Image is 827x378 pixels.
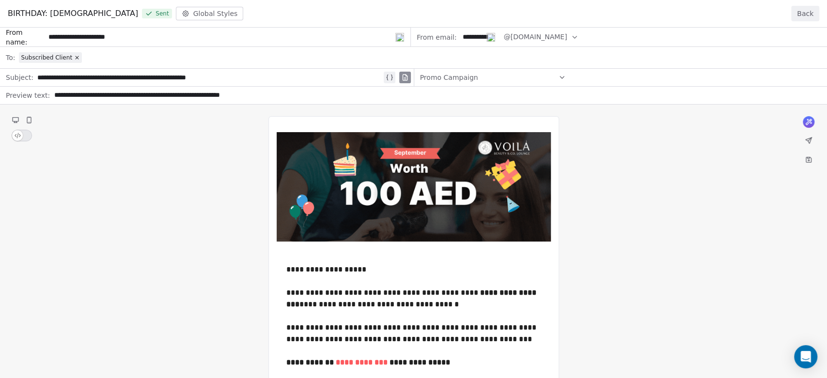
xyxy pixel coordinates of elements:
span: BIRTHDAY: [DEMOGRAPHIC_DATA] [8,8,138,19]
img: 19.png [395,33,404,42]
img: 19.png [486,33,495,42]
div: Open Intercom Messenger [794,345,817,368]
span: Sent [142,9,172,18]
button: Back [791,6,819,21]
